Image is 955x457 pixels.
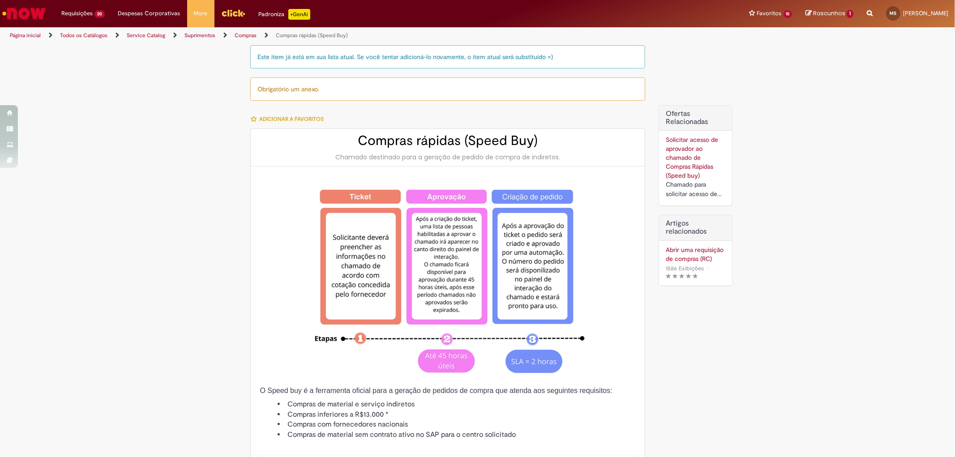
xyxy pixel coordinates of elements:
span: Despesas Corporativas [118,9,180,18]
a: Todos os Catálogos [60,32,107,39]
span: Adicionar a Favoritos [259,115,324,123]
h2: Compras rápidas (Speed Buy) [260,133,636,148]
div: Chamado para solicitar acesso de aprovador ao ticket de Speed buy [666,180,725,199]
a: Rascunhos [805,9,853,18]
span: 15 [784,10,792,18]
li: Compras de material sem contrato ativo no SAP para o centro solicitado [278,430,636,440]
div: Obrigatório um anexo. [250,77,645,101]
span: Rascunhos [813,9,845,17]
span: • [706,262,711,274]
span: More [194,9,208,18]
span: Requisições [61,9,93,18]
div: Ofertas Relacionadas [659,105,732,206]
a: Service Catalog [127,32,165,39]
h3: Artigos relacionados [666,220,725,235]
span: O Speed buy é a ferramenta oficial para a geração de pedidos de compra que atenda aos seguintes r... [260,387,612,394]
a: Suprimentos [184,32,215,39]
span: 20 [94,10,105,18]
span: 1 [847,10,853,18]
a: Compras [235,32,257,39]
h2: Ofertas Relacionadas [666,110,725,126]
span: MS [890,10,897,16]
button: Adicionar a Favoritos [250,110,329,128]
p: +GenAi [288,9,310,20]
span: [PERSON_NAME] [903,9,948,17]
div: Chamado destinado para a geração de pedido de compra de indiretos. [260,153,636,162]
ul: Trilhas de página [7,27,630,44]
a: Compras rápidas (Speed Buy) [276,32,348,39]
img: ServiceNow [1,4,47,22]
a: Solicitar acesso de aprovador ao chamado de Compras Rápidas (Speed buy) [666,136,718,179]
img: click_logo_yellow_360x200.png [221,6,245,20]
div: Padroniza [259,9,310,20]
span: 1586 Exibições [666,265,704,272]
a: Página inicial [10,32,41,39]
span: Favoritos [757,9,782,18]
li: Compras inferiores a R$13.000 * [278,410,636,420]
li: Compras com fornecedores nacionais [278,419,636,430]
li: Compras de material e serviço indiretos [278,399,636,410]
div: Este item já está em sua lista atual. Se você tentar adicioná-lo novamente, o item atual será sub... [250,45,645,68]
a: Abrir uma requisição de compras (RC) [666,245,725,263]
